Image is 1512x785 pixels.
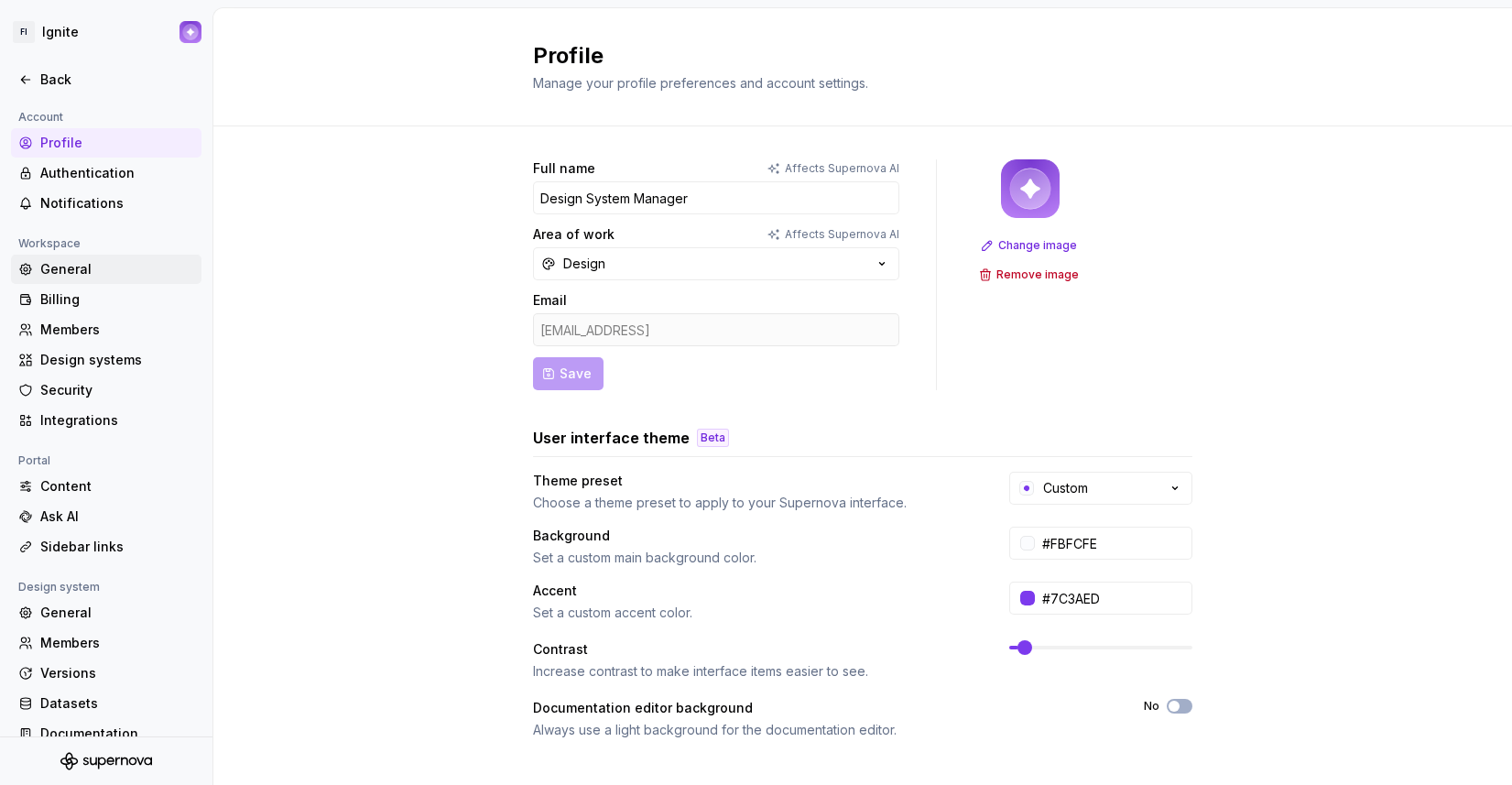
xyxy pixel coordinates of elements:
[1035,527,1192,560] input: #FFFFFF
[11,158,201,188] a: Authentication
[785,161,899,176] p: Affects Supernova AI
[533,225,615,244] label: Area of work
[40,694,194,713] div: Datasets
[11,472,201,501] a: Content
[533,41,1170,71] h2: Profile
[42,23,79,41] div: Ignite
[1009,472,1192,505] button: Custom
[11,719,201,748] a: Documentation
[533,494,976,512] div: Choose a theme preset to apply to your Supernova interface.
[975,233,1085,258] button: Change image
[40,725,194,743] div: Documentation
[40,664,194,682] div: Versions
[1043,479,1088,497] div: Custom
[11,285,201,314] a: Billing
[533,640,976,659] div: Contrast
[11,255,201,284] a: General
[974,262,1087,288] button: Remove image
[533,427,690,449] h3: User interface theme
[179,21,201,43] img: Design System Manager
[11,659,201,688] a: Versions
[996,267,1079,282] span: Remove image
[533,582,976,600] div: Accent
[11,598,201,627] a: General
[11,315,201,344] a: Members
[40,164,194,182] div: Authentication
[533,662,976,681] div: Increase contrast to make interface items easier to see.
[11,345,201,375] a: Design systems
[998,238,1077,253] span: Change image
[4,12,209,52] button: FIIgniteDesign System Manager
[40,538,194,556] div: Sidebar links
[533,75,868,91] span: Manage your profile preferences and account settings.
[13,21,35,43] div: FI
[533,549,976,567] div: Set a custom main background color.
[40,381,194,399] div: Security
[533,291,567,310] label: Email
[60,752,152,770] svg: Supernova Logo
[11,689,201,718] a: Datasets
[697,429,729,447] div: Beta
[40,634,194,652] div: Members
[40,507,194,526] div: Ask AI
[40,351,194,369] div: Design systems
[40,134,194,152] div: Profile
[533,527,976,545] div: Background
[40,194,194,213] div: Notifications
[533,721,1111,739] div: Always use a light background for the documentation editor.
[11,502,201,531] a: Ask AI
[40,321,194,339] div: Members
[40,411,194,430] div: Integrations
[533,699,1111,717] div: Documentation editor background
[533,472,976,490] div: Theme preset
[11,450,58,472] div: Portal
[11,406,201,435] a: Integrations
[785,227,899,242] p: Affects Supernova AI
[40,477,194,496] div: Content
[1144,699,1159,714] label: No
[1001,159,1060,218] img: Design System Manager
[11,576,107,598] div: Design system
[1035,582,1192,615] input: #104FC6
[533,604,976,622] div: Set a custom accent color.
[11,128,201,158] a: Profile
[11,233,88,255] div: Workspace
[11,376,201,405] a: Security
[11,65,201,94] a: Back
[40,71,194,89] div: Back
[11,532,201,561] a: Sidebar links
[11,106,71,128] div: Account
[40,604,194,622] div: General
[40,290,194,309] div: Billing
[563,255,605,273] div: Design
[11,189,201,218] a: Notifications
[40,260,194,278] div: General
[533,159,595,178] label: Full name
[11,628,201,658] a: Members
